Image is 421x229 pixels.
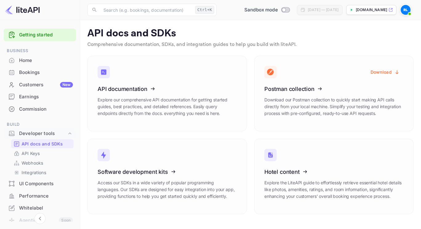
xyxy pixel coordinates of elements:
h3: Postman collection [264,86,403,92]
p: API docs and SDKs [87,27,414,40]
h3: Hotel content [264,169,403,175]
img: LiteAPI logo [5,5,40,15]
div: Integrations [11,168,74,177]
a: API docs and SDKs [14,141,71,147]
p: API docs and SDKs [22,141,63,147]
div: Whitelabel [19,205,73,212]
div: UI Components [4,178,76,190]
h3: Software development kits [98,169,237,175]
a: Whitelabel [4,202,76,214]
div: Earnings [4,91,76,103]
p: Explore the LiteAPI guide to effortlessly retrieve essential hotel details like photos, amenities... [264,179,403,200]
div: UI Components [19,180,73,187]
p: Explore our comprehensive API documentation for getting started guides, best practices, and detai... [98,96,237,117]
h3: API documentation [98,86,237,92]
a: Bookings [4,67,76,78]
a: Integrations [14,169,71,176]
div: Bookings [19,69,73,76]
button: Collapse navigation [34,213,46,224]
div: API Keys [11,149,74,158]
div: API docs and SDKs [11,139,74,148]
div: Getting started [4,29,76,41]
div: Bookings [4,67,76,79]
img: Radu Lito [401,5,411,15]
div: Switch to Production mode [242,6,292,14]
a: Performance [4,190,76,202]
div: [DATE] — [DATE] [308,7,339,13]
div: Ctrl+K [195,6,214,14]
div: Customers [19,81,73,88]
span: Build [4,121,76,128]
span: Business [4,47,76,54]
a: CustomersNew [4,79,76,90]
div: Commission [19,106,73,113]
a: Home [4,55,76,66]
button: Download [367,66,403,78]
div: Earnings [19,93,73,100]
a: Commission [4,103,76,115]
div: Home [4,55,76,67]
a: Earnings [4,91,76,102]
p: API Keys [22,150,40,157]
div: Performance [4,190,76,202]
input: Search (e.g. bookings, documentation) [100,4,193,16]
p: Webhooks [22,160,43,166]
div: Home [19,57,73,64]
a: API documentationExplore our comprehensive API documentation for getting started guides, best pra... [87,56,247,131]
a: API Keys [14,150,71,157]
div: New [60,82,73,88]
span: Sandbox mode [244,6,278,14]
a: Webhooks [14,160,71,166]
div: Developer tools [19,130,67,137]
a: Hotel contentExplore the LiteAPI guide to effortlessly retrieve essential hotel details like phot... [254,139,414,214]
p: Integrations [22,169,46,176]
a: Software development kitsAccess our SDKs in a wide variety of popular programming languages. Our ... [87,139,247,214]
a: Getting started [19,31,73,39]
p: Download our Postman collection to quickly start making API calls directly from your local machin... [264,96,403,117]
div: Webhooks [11,158,74,167]
div: Performance [19,193,73,200]
a: UI Components [4,178,76,189]
p: Access our SDKs in a wide variety of popular programming languages. Our SDKs are designed for eas... [98,179,237,200]
div: Developer tools [4,128,76,139]
p: Comprehensive documentation, SDKs, and integration guides to help you build with liteAPI. [87,41,414,48]
p: [DOMAIN_NAME] [356,7,387,13]
div: CustomersNew [4,79,76,91]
